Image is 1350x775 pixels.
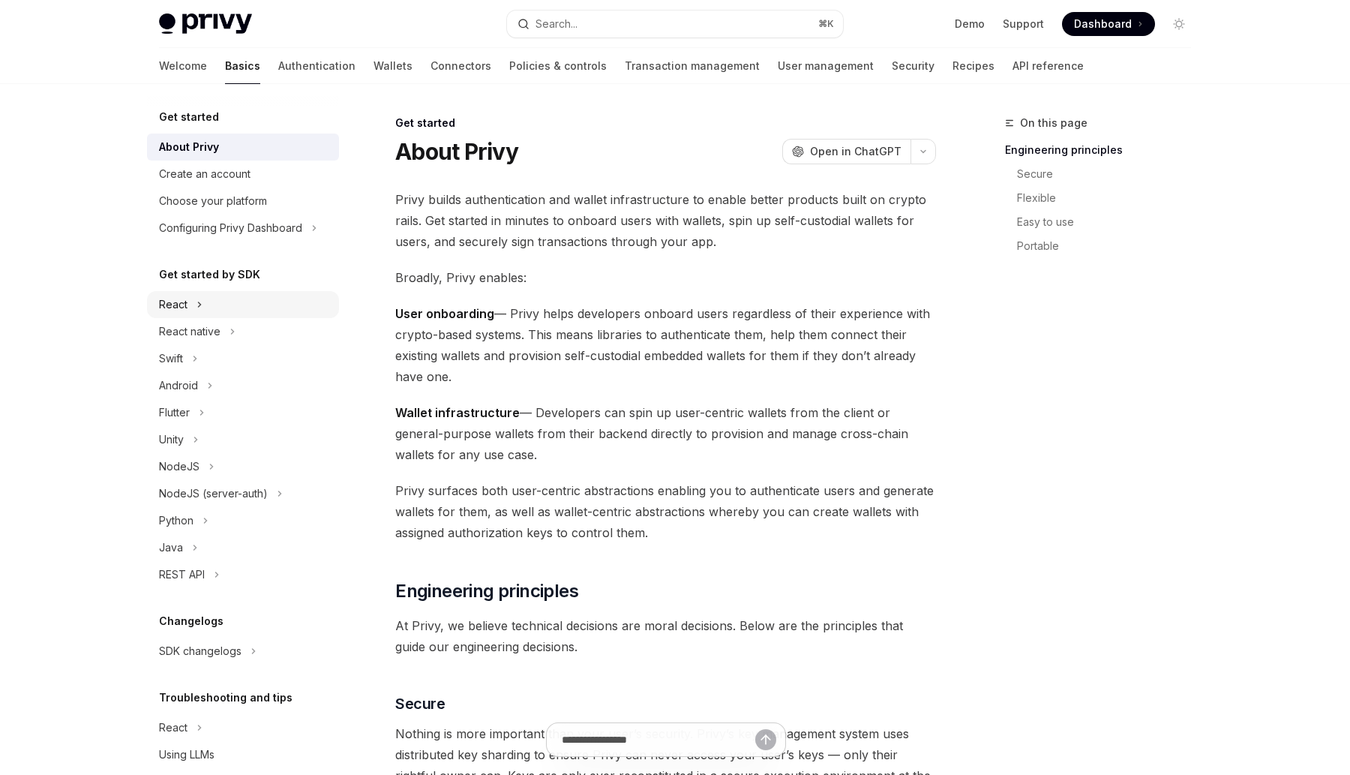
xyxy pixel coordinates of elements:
[395,138,518,165] h1: About Privy
[395,402,936,465] span: — Developers can spin up user-centric wallets from the client or general-purpose wallets from the...
[159,165,250,183] div: Create an account
[1074,17,1132,32] span: Dashboard
[818,18,834,30] span: ⌘ K
[1017,186,1203,210] a: Flexible
[147,188,339,215] a: Choose your platform
[373,48,412,84] a: Wallets
[778,48,874,84] a: User management
[395,615,936,657] span: At Privy, we believe technical decisions are moral decisions. Below are the principles that guide...
[159,612,223,630] h5: Changelogs
[159,266,260,284] h5: Get started by SDK
[509,48,607,84] a: Policies & controls
[395,116,936,131] div: Get started
[159,539,183,557] div: Java
[159,404,190,422] div: Flutter
[147,741,339,768] a: Using LLMs
[1020,114,1087,132] span: On this page
[955,17,985,32] a: Demo
[159,458,199,476] div: NodeJS
[1062,12,1155,36] a: Dashboard
[1005,138,1203,162] a: Engineering principles
[395,267,936,288] span: Broadly, Privy enables:
[159,219,302,237] div: Configuring Privy Dashboard
[395,405,520,420] strong: Wallet infrastructure
[278,48,355,84] a: Authentication
[147,161,339,188] a: Create an account
[159,14,252,35] img: light logo
[225,48,260,84] a: Basics
[159,485,268,503] div: NodeJS (server-auth)
[159,48,207,84] a: Welcome
[1012,48,1084,84] a: API reference
[159,377,198,395] div: Android
[159,323,220,341] div: React native
[625,48,760,84] a: Transaction management
[147,134,339,161] a: About Privy
[395,303,936,387] span: — Privy helps developers onboard users regardless of their experience with crypto-based systems. ...
[810,144,901,159] span: Open in ChatGPT
[159,296,187,314] div: React
[159,746,214,764] div: Using LLMs
[892,48,934,84] a: Security
[755,729,776,750] button: Send message
[159,108,219,126] h5: Get started
[395,306,494,321] strong: User onboarding
[507,11,843,38] button: Search...⌘K
[1003,17,1044,32] a: Support
[159,642,241,660] div: SDK changelogs
[159,719,187,737] div: React
[1017,234,1203,258] a: Portable
[159,138,219,156] div: About Privy
[159,350,183,368] div: Swift
[395,480,936,543] span: Privy surfaces both user-centric abstractions enabling you to authenticate users and generate wal...
[159,512,193,530] div: Python
[1017,162,1203,186] a: Secure
[159,431,184,449] div: Unity
[535,15,577,33] div: Search...
[395,693,445,714] span: Secure
[1167,12,1191,36] button: Toggle dark mode
[159,192,267,210] div: Choose your platform
[952,48,994,84] a: Recipes
[782,139,910,164] button: Open in ChatGPT
[159,566,205,584] div: REST API
[1017,210,1203,234] a: Easy to use
[395,189,936,252] span: Privy builds authentication and wallet infrastructure to enable better products built on crypto r...
[159,689,292,707] h5: Troubleshooting and tips
[430,48,491,84] a: Connectors
[395,579,578,603] span: Engineering principles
